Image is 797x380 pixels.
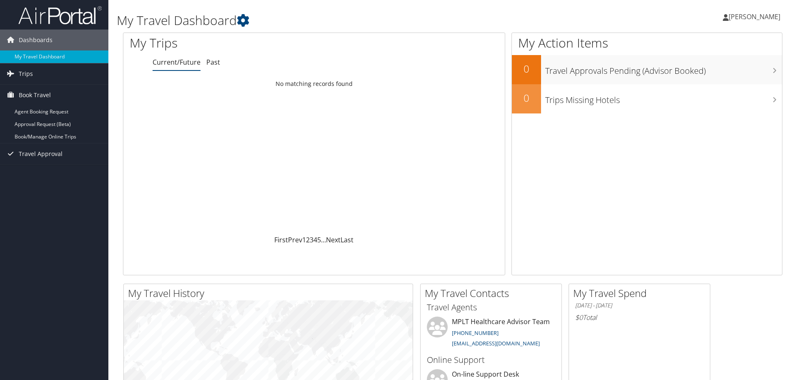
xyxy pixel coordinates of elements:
[512,84,782,113] a: 0Trips Missing Hotels
[512,91,541,105] h2: 0
[206,58,220,67] a: Past
[317,235,321,244] a: 5
[274,235,288,244] a: First
[19,143,63,164] span: Travel Approval
[452,329,499,337] a: [PHONE_NUMBER]
[19,63,33,84] span: Trips
[130,34,340,52] h1: My Trips
[18,5,102,25] img: airportal-logo.png
[326,235,341,244] a: Next
[729,12,780,21] span: [PERSON_NAME]
[545,61,782,77] h3: Travel Approvals Pending (Advisor Booked)
[341,235,353,244] a: Last
[313,235,317,244] a: 4
[575,313,704,322] h6: Total
[153,58,201,67] a: Current/Future
[427,302,555,313] h3: Travel Agents
[425,286,561,300] h2: My Travel Contacts
[512,62,541,76] h2: 0
[723,4,789,29] a: [PERSON_NAME]
[321,235,326,244] span: …
[423,317,559,351] li: MPLT Healthcare Advisor Team
[306,235,310,244] a: 2
[128,286,413,300] h2: My Travel History
[19,30,53,50] span: Dashboards
[575,313,583,322] span: $0
[117,12,565,29] h1: My Travel Dashboard
[512,55,782,84] a: 0Travel Approvals Pending (Advisor Booked)
[545,90,782,106] h3: Trips Missing Hotels
[302,235,306,244] a: 1
[452,340,540,347] a: [EMAIL_ADDRESS][DOMAIN_NAME]
[19,85,51,106] span: Book Travel
[123,76,505,91] td: No matching records found
[512,34,782,52] h1: My Action Items
[573,286,710,300] h2: My Travel Spend
[427,354,555,366] h3: Online Support
[288,235,302,244] a: Prev
[575,302,704,310] h6: [DATE] - [DATE]
[310,235,313,244] a: 3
